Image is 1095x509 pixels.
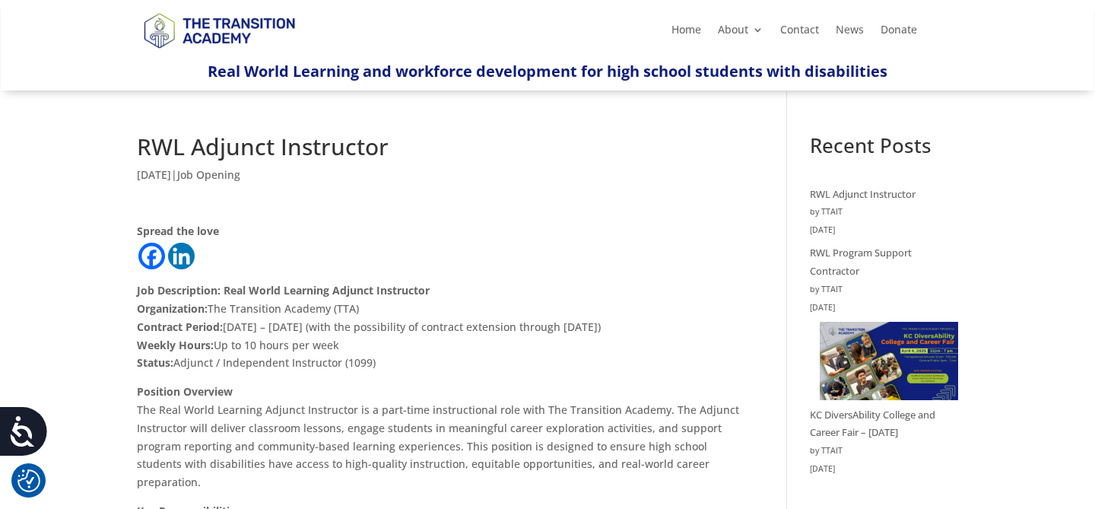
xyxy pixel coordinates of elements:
img: TTA Brand_TTA Primary Logo_Horizontal_Light BG [137,3,301,57]
p: The Real World Learning Adjunct Instructor is a part-time instructional role with The Transition ... [137,383,741,502]
a: About [718,24,763,41]
a: Linkedin [168,243,195,269]
span: [DATE] [137,167,171,182]
strong: Job Description: Real World Learning Adjunct Instructor [137,283,430,297]
div: by TTAIT [810,281,958,299]
a: Facebook [138,243,165,269]
a: Home [671,24,701,41]
a: RWL Program Support Contractor [810,246,912,278]
time: [DATE] [810,460,958,479]
span: Real World Learning and workforce development for high school students with disabilities [208,61,887,81]
a: Job Opening [177,167,240,182]
a: Contact [780,24,819,41]
strong: Organization: [137,301,208,316]
strong: Position Overview [137,384,233,399]
div: Spread the love [137,222,741,240]
button: Cookie Settings [17,469,40,492]
img: Revisit consent button [17,469,40,492]
div: by TTAIT [810,203,958,221]
strong: Contract Period: [137,320,223,334]
strong: Weekly Hours: [137,338,214,352]
a: RWL Adjunct Instructor [810,187,916,201]
a: KC DiversAbility College and Career Fair – [DATE] [810,408,935,440]
h1: RWL Adjunct Instructor [137,135,741,166]
h2: Recent Posts [810,135,958,163]
p: | [137,166,741,196]
time: [DATE] [810,299,958,317]
a: News [836,24,864,41]
a: Donate [881,24,917,41]
p: The Transition Academy (TTA) [DATE] – [DATE] (with the possibility of contract extension through ... [137,282,741,383]
div: by TTAIT [810,442,958,460]
strong: Status: [137,355,173,370]
a: Logo-Noticias [137,46,301,60]
time: [DATE] [810,221,958,240]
